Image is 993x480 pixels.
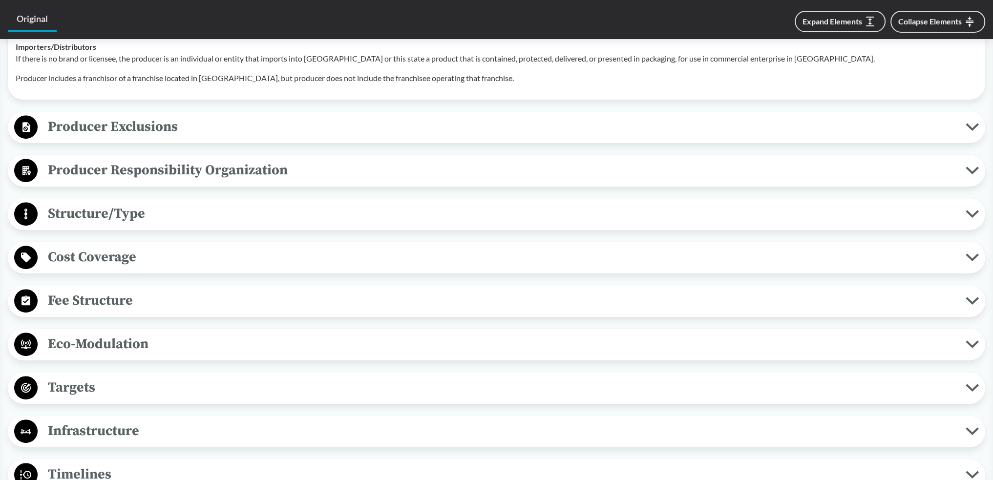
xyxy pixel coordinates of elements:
span: Fee Structure [38,290,966,312]
button: Expand Elements [795,11,886,32]
span: Producer Responsibility Organization [38,159,966,181]
span: Producer Exclusions [38,116,966,138]
strong: Importers/​Distributors [16,42,96,51]
button: Collapse Elements [890,11,985,33]
p: If there is no brand or licensee, the producer is an individual or entity that imports into [GEOG... [16,53,977,64]
button: Targets [11,376,982,400]
span: Targets [38,376,966,398]
button: Cost Coverage [11,245,982,270]
span: Structure/Type [38,203,966,225]
button: Producer Responsibility Organization [11,158,982,183]
button: Infrastructure [11,419,982,444]
span: Eco-Modulation [38,333,966,355]
span: Infrastructure [38,420,966,442]
button: Producer Exclusions [11,115,982,140]
button: Fee Structure [11,289,982,313]
p: Producer includes a franchisor of a franchise located in [GEOGRAPHIC_DATA], but producer does not... [16,72,977,84]
a: Original [8,8,57,32]
button: Eco-Modulation [11,332,982,357]
button: Structure/Type [11,202,982,227]
span: Cost Coverage [38,246,966,268]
